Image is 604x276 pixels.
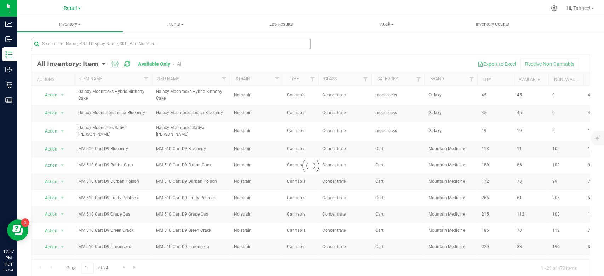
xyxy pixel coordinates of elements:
[7,219,28,241] iframe: Resource center
[5,20,12,28] inline-svg: Analytics
[228,17,334,32] a: Lab Results
[439,17,545,32] a: Inventory Counts
[260,21,303,28] span: Lab Results
[21,218,29,227] iframe: Resource center unread badge
[334,21,439,28] span: Audit
[334,17,440,32] a: Audit
[17,21,123,28] span: Inventory
[5,81,12,88] inline-svg: Retail
[3,268,14,273] p: 09/24
[64,5,77,11] span: Retail
[123,17,229,32] a: Plants
[31,39,311,49] input: Search Item Name, Retail Display Name, SKU, Part Number...
[466,21,519,28] span: Inventory Counts
[5,66,12,73] inline-svg: Outbound
[17,17,123,32] a: Inventory
[123,21,228,28] span: Plants
[5,51,12,58] inline-svg: Inventory
[5,36,12,43] inline-svg: Inbound
[3,248,14,268] p: 12:57 PM PDT
[566,5,591,11] span: Hi, Tahnee!
[5,96,12,104] inline-svg: Reports
[550,5,558,12] div: Manage settings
